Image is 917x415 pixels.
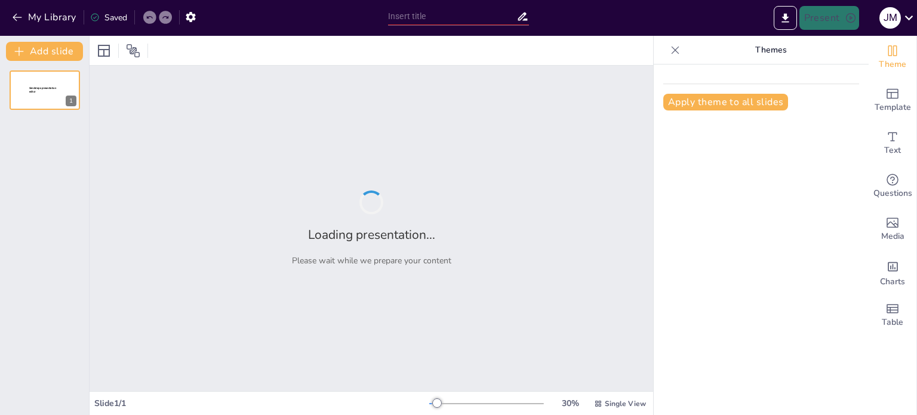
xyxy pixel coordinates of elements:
[556,398,584,409] div: 30 %
[875,101,911,114] span: Template
[869,122,916,165] div: Add text boxes
[685,36,857,64] p: Themes
[869,294,916,337] div: Add a table
[869,165,916,208] div: Get real-time input from your audience
[308,226,435,243] h2: Loading presentation...
[663,94,788,110] button: Apply theme to all slides
[879,7,901,29] div: J M
[90,12,127,23] div: Saved
[869,208,916,251] div: Add images, graphics, shapes or video
[6,42,83,61] button: Add slide
[94,41,113,60] div: Layout
[605,399,646,408] span: Single View
[879,6,901,30] button: J M
[292,255,451,266] p: Please wait while we prepare your content
[799,6,859,30] button: Present
[29,87,56,93] span: Sendsteps presentation editor
[884,144,901,157] span: Text
[388,8,516,25] input: Insert title
[869,36,916,79] div: Change the overall theme
[869,79,916,122] div: Add ready made slides
[10,70,80,110] div: 1
[9,8,81,27] button: My Library
[873,187,912,200] span: Questions
[880,275,905,288] span: Charts
[881,230,904,243] span: Media
[869,251,916,294] div: Add charts and graphs
[879,58,906,71] span: Theme
[126,44,140,58] span: Position
[94,398,429,409] div: Slide 1 / 1
[882,316,903,329] span: Table
[774,6,797,30] button: Export to PowerPoint
[66,96,76,106] div: 1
